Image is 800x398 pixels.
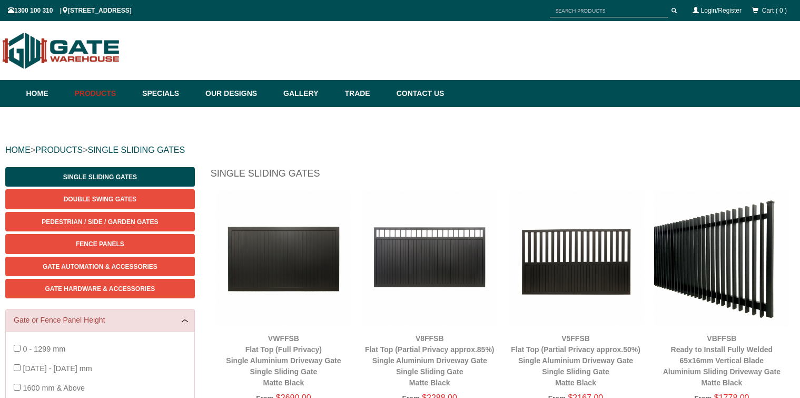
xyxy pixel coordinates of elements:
img: VWFFSB - Flat Top (Full Privacy) - Single Aluminium Driveway Gate - Single Sliding Gate - Matte B... [216,191,351,326]
h1: Single Sliding Gates [211,167,795,186]
img: V5FFSB - Flat Top (Partial Privacy approx.50%) - Single Aluminium Driveway Gate - Single Sliding ... [508,191,643,326]
input: SEARCH PRODUCTS [550,4,668,17]
span: Double Swing Gates [64,196,136,203]
span: Single Sliding Gates [63,173,137,181]
span: [DATE] - [DATE] mm [23,364,92,373]
a: VWFFSBFlat Top (Full Privacy)Single Aluminium Driveway GateSingle Sliding GateMatte Black [226,334,341,387]
span: Cart ( 0 ) [762,7,787,14]
img: VBFFSB - Ready to Install Fully Welded 65x16mm Vertical Blade - Aluminium Sliding Driveway Gate -... [654,191,789,326]
a: Pedestrian / Side / Garden Gates [5,212,195,231]
a: Login/Register [701,7,742,14]
a: Gate Automation & Accessories [5,257,195,276]
span: Fence Panels [76,240,124,248]
a: Products [70,80,137,107]
a: Trade [339,80,391,107]
a: Gate Hardware & Accessories [5,279,195,298]
a: Fence Panels [5,234,195,254]
span: Gate Hardware & Accessories [45,285,155,293]
img: V8FFSB - Flat Top (Partial Privacy approx.85%) - Single Aluminium Driveway Gate - Single Sliding ... [362,191,497,326]
a: V5FFSBFlat Top (Partial Privacy approx.50%)Single Aluminium Driveway GateSingle Sliding GateMatte... [511,334,640,387]
span: 1300 100 310 | [STREET_ADDRESS] [8,7,132,14]
a: VBFFSBReady to Install Fully Welded 65x16mm Vertical BladeAluminium Sliding Driveway GateMatte Black [663,334,781,387]
a: V8FFSBFlat Top (Partial Privacy approx.85%)Single Aluminium Driveway GateSingle Sliding GateMatte... [365,334,495,387]
span: 0 - 1299 mm [23,345,65,353]
a: Single Sliding Gates [5,167,195,187]
a: Contact Us [391,80,445,107]
a: Gate or Fence Panel Height [14,315,186,326]
span: Pedestrian / Side / Garden Gates [42,218,158,226]
a: SINGLE SLIDING GATES [87,145,185,154]
div: > > [5,133,795,167]
span: 1600 mm & Above [23,384,85,392]
a: PRODUCTS [35,145,83,154]
a: HOME [5,145,31,154]
a: Specials [137,80,200,107]
a: Gallery [278,80,339,107]
a: Our Designs [200,80,278,107]
span: Gate Automation & Accessories [43,263,157,270]
a: Double Swing Gates [5,189,195,209]
a: Home [26,80,70,107]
